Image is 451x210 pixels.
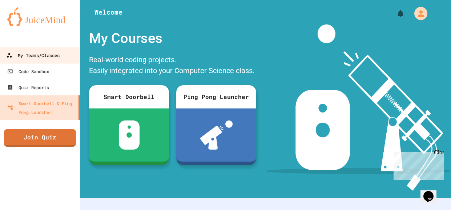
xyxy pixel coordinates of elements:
[85,24,260,52] div: My Courses
[391,149,444,180] iframe: chat widget
[7,83,49,92] div: Quiz Reports
[200,120,233,150] img: ppl-with-ball.png
[89,85,169,108] div: Smart Doorbell
[383,7,407,20] div: My Notifications
[7,99,76,116] div: Smart Doorbell & Ping Pong Launcher
[6,51,60,60] div: My Teams/Classes
[176,85,256,108] div: Ping Pong Launcher
[119,120,140,150] img: sdb-white.svg
[407,5,429,22] div: My Account
[7,7,73,26] img: logo-orange.svg
[85,52,260,80] div: Real-world coding projects. Easily integrated into your Computer Science class.
[3,3,50,46] div: Chat with us now!Close
[4,129,76,147] a: Join Quiz
[7,67,49,76] div: Code Sandbox
[420,181,444,203] iframe: chat widget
